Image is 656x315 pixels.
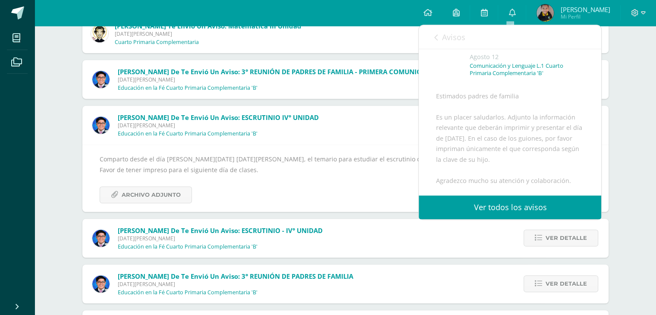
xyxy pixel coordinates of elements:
div: Agosto 12 [470,53,584,61]
span: [DATE][PERSON_NAME] [118,122,319,129]
img: 038ac9c5e6207f3bea702a86cda391b3.png [92,230,110,247]
img: 4bd1cb2f26ef773666a99eb75019340a.png [91,25,108,42]
p: Educación en la Fé Cuarto Primaria Complementaria 'B' [118,243,257,250]
img: 038ac9c5e6207f3bea702a86cda391b3.png [92,275,110,293]
span: [DATE][PERSON_NAME] [118,235,323,242]
p: Educación en la Fé Cuarto Primaria Complementaria 'B' [118,130,257,137]
img: 8341187d544a0b6c7f7ca1520b54fcd3.png [537,4,554,22]
div: Comparto desde el día [PERSON_NAME][DATE] [DATE][PERSON_NAME], el temario para estudiar el escrut... [100,154,591,203]
img: 038ac9c5e6207f3bea702a86cda391b3.png [92,71,110,88]
p: Educación en la Fé Cuarto Primaria Complementaria 'B' [118,289,257,296]
span: Mi Perfil [560,13,610,20]
span: Ver detalle [546,276,587,292]
span: [PERSON_NAME] [560,5,610,14]
span: [PERSON_NAME] de te envió un aviso: ESCRUTINIO - IV° UNIDAD [118,226,323,235]
span: [PERSON_NAME] de te envió un aviso: ESCRUTINIO IV° UNIDAD [118,113,319,122]
span: [PERSON_NAME] de te envió un aviso: 3° REUNIÓN DE PADRES DE FAMILIA - PRIMERA COMUNIÓN [118,67,427,76]
span: Avisos [442,32,465,42]
span: [DATE][PERSON_NAME] [118,280,353,288]
a: Ver todos los avisos [419,195,601,219]
span: Archivo Adjunto [122,187,181,203]
p: Cuarto Primaria Complementaria [115,39,199,46]
span: [DATE][PERSON_NAME] [115,30,301,38]
span: Ver detalle [546,230,587,246]
span: [DATE][PERSON_NAME] [118,76,427,83]
p: Educación en la Fé Cuarto Primaria Complementaria 'B' [118,85,257,91]
span: [PERSON_NAME] te envió un aviso: Matemática III Unidad [115,22,301,30]
span: [PERSON_NAME] de te envió un aviso: 3° REUNIÓN DE PADRES DE FAMILIA [118,272,353,280]
p: Comunicación y Lenguaje L.1 Cuarto Primaria Complementaria 'B' [470,62,584,77]
img: 038ac9c5e6207f3bea702a86cda391b3.png [92,117,110,134]
a: Archivo Adjunto [100,186,192,203]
